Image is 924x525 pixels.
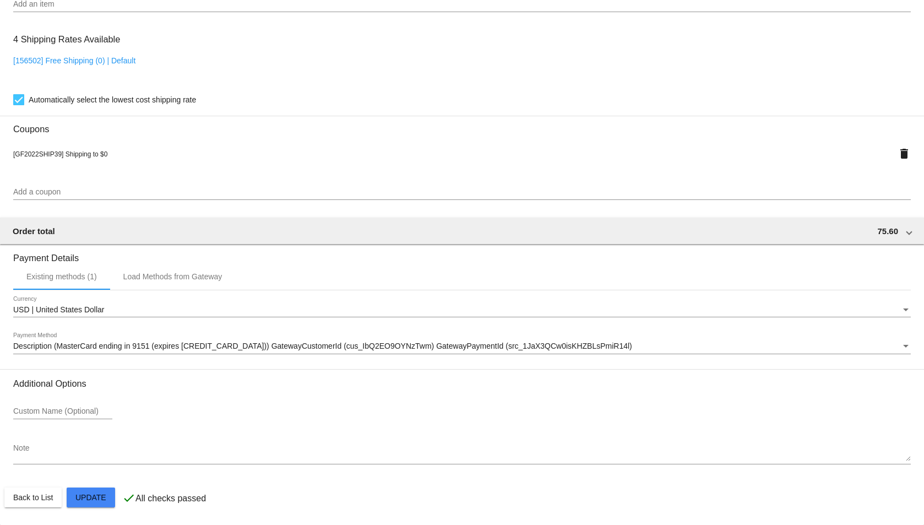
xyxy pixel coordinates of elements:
span: Description (MasterCard ending in 9151 (expires [CREDIT_CARD_DATA])) GatewayCustomerId (cus_IbQ2E... [13,342,632,350]
span: Update [75,493,106,502]
span: [GF2022SHIP39] Shipping to $0 [13,150,107,158]
mat-select: Payment Method [13,342,911,351]
input: Custom Name (Optional) [13,407,112,416]
h3: Additional Options [13,378,911,389]
span: Back to List [13,493,53,502]
button: Back to List [4,488,62,507]
p: All checks passed [135,494,206,504]
span: Order total [13,226,55,236]
span: Automatically select the lowest cost shipping rate [29,93,196,106]
span: 75.60 [877,226,898,236]
a: [156502] Free Shipping (0) | Default [13,56,135,65]
div: Load Methods from Gateway [123,272,222,281]
mat-icon: delete [898,147,911,160]
div: Existing methods (1) [26,272,97,281]
h3: 4 Shipping Rates Available [13,28,120,51]
h3: Coupons [13,116,911,134]
mat-select: Currency [13,306,911,315]
input: Add a coupon [13,188,911,197]
span: USD | United States Dollar [13,305,104,314]
mat-icon: check [122,491,135,505]
button: Update [67,488,115,507]
h3: Payment Details [13,245,911,263]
